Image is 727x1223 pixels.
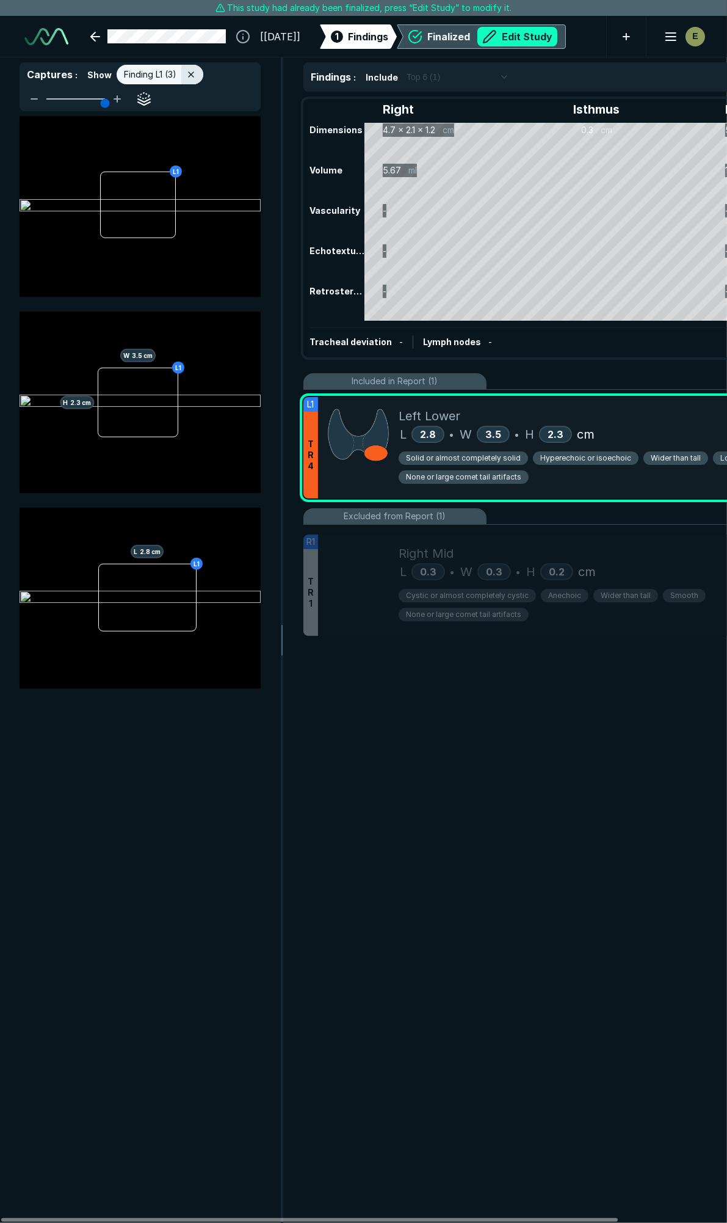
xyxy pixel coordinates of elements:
[400,563,407,581] span: L
[328,407,389,461] img: HfFrKAAAAAZJREFUAwBy253Rw7PPvQAAAABJRU5ErkJggg==
[477,27,557,46] button: Edit Study
[87,68,112,81] span: Show
[578,563,596,581] span: cm
[308,439,314,472] span: T R 4
[397,24,566,49] div: FinalizedEdit Study
[406,590,529,601] span: Cystic or almost completely cystic
[656,24,707,49] button: avatar-name
[406,609,521,620] span: None or large comet tail artifacts
[601,590,651,601] span: Wider than tall
[420,428,436,440] span: 2.8
[460,425,472,444] span: W
[335,30,339,43] span: 1
[450,564,454,579] span: •
[670,590,698,601] span: Smooth
[353,72,356,82] span: :
[685,27,705,46] div: avatar-name
[460,563,472,581] span: W
[525,425,534,444] span: H
[20,591,261,605] img: fe3858cc-96d6-4f70-9e7e-5c7051506e22
[75,70,78,80] span: :
[27,68,73,81] span: Captures
[24,28,68,45] img: See-Mode Logo
[406,472,521,483] span: None or large comet tail artifacts
[692,30,698,43] span: E
[320,24,397,49] div: 1Findings
[488,337,492,347] span: -
[651,453,701,464] span: Wider than tall
[516,564,520,579] span: •
[449,427,454,442] span: •
[406,453,521,464] span: Solid or almost completely solid
[577,425,595,444] span: cm
[548,428,563,440] span: 2.3
[420,566,436,578] span: 0.3
[228,1,512,15] span: This study had already been finalized, press “Edit Study” to modify it.
[423,337,481,347] span: Lymph nodes
[352,374,438,388] span: Included in Report (1)
[344,509,446,523] span: Excluded from Report (1)
[399,337,403,347] span: -
[485,428,501,440] span: 3.5
[308,398,314,411] span: L1
[348,29,388,44] span: Findings
[400,425,407,444] span: L
[311,71,351,83] span: Findings
[427,27,557,46] div: Finalized
[124,68,176,81] span: Finding L1 (3)
[366,71,398,84] span: Include
[20,395,261,409] img: 8a7d2ccf-06e0-4640-87f9-fae71b6dc178
[407,70,440,84] span: Top 6 (1)
[20,23,73,50] a: See-Mode Logo
[399,544,454,563] span: Right Mid
[308,576,314,609] span: T R 1
[306,535,315,549] span: R1
[260,29,300,44] span: [[DATE]]
[549,566,565,578] span: 0.2
[486,566,502,578] span: 0.3
[548,590,581,601] span: Anechoic
[540,453,631,464] span: Hyperechoic or isoechoic
[526,563,535,581] span: H
[515,427,519,442] span: •
[20,199,261,214] img: f411a388-9dda-4f5f-81fe-7665fe74ce5d
[309,337,392,347] span: Tracheal deviation
[399,407,460,425] span: Left Lower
